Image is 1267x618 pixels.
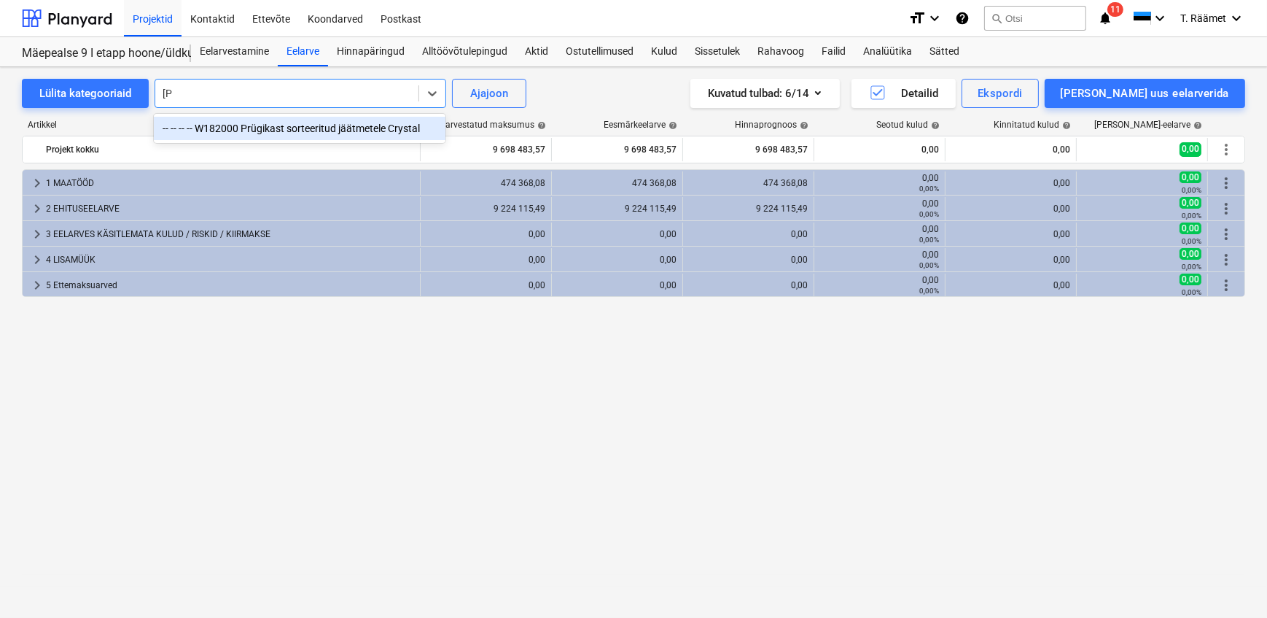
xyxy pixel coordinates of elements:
div: [PERSON_NAME] uus eelarverida [1061,84,1229,103]
div: 0,00 [951,229,1070,239]
a: Alltöövõtulepingud [413,37,516,66]
div: 0,00 [820,198,939,219]
a: Eelarve [278,37,328,66]
div: 0,00 [426,280,545,290]
small: 0,00% [1182,186,1201,194]
div: Ajajoon [470,84,508,103]
span: Rohkem tegevusi [1217,277,1235,294]
div: 474 368,08 [426,178,545,188]
div: Seotud kulud [876,120,940,130]
i: keyboard_arrow_down [926,9,943,27]
small: 0,00% [1182,237,1201,245]
div: [PERSON_NAME]-eelarve [1094,120,1202,130]
iframe: Chat Widget [1194,548,1267,618]
span: 0,00 [1180,274,1201,285]
i: format_size [908,9,926,27]
div: 3 EELARVES KÄSITLEMATA KULUD / RISKID / KIIRMAKSE [46,223,414,246]
a: Hinnapäringud [328,37,413,66]
button: [PERSON_NAME] uus eelarverida [1045,79,1245,108]
a: Ostutellimused [557,37,642,66]
small: 0,00% [919,287,939,295]
div: 0,00 [558,280,677,290]
a: Rahavoog [749,37,813,66]
span: 0,00 [1180,142,1201,156]
div: 0,00 [820,250,939,270]
div: Kuvatud tulbad : 6/14 [708,84,822,103]
div: 0,00 [951,138,1070,161]
span: Rohkem tegevusi [1217,225,1235,243]
span: Rohkem tegevusi [1217,200,1235,217]
div: 9 698 483,57 [558,138,677,161]
div: Mäepealse 9 I etapp hoone/üldkulud//maatööd (2101988//2101671) [22,46,174,61]
div: Ekspordi [978,84,1022,103]
a: Kulud [642,37,686,66]
span: 0,00 [1180,223,1201,234]
div: Hinnaprognoos [735,120,808,130]
div: -- -- -- -- W182000 Prügikast sorteeritud jäätmetele Crystal [154,117,445,140]
div: 5 Ettemaksuarved [46,274,414,297]
div: 0,00 [820,224,939,244]
div: 0,00 [951,280,1070,290]
div: 474 368,08 [558,178,677,188]
div: 0,00 [820,275,939,296]
span: search [991,12,1002,24]
small: 0,00% [919,261,939,269]
div: 0,00 [820,173,939,193]
small: 0,00% [1182,263,1201,271]
div: 0,00 [426,255,545,265]
div: 9 698 483,57 [689,138,808,161]
div: 474 368,08 [689,178,808,188]
small: 0,00% [919,210,939,218]
span: help [1190,121,1202,130]
small: 0,00% [1182,212,1201,220]
button: Kuvatud tulbad:6/14 [690,79,840,108]
span: help [928,121,940,130]
div: 0,00 [689,255,808,265]
a: Analüütika [854,37,921,66]
span: help [797,121,808,130]
span: Rohkem tegevusi [1217,174,1235,192]
a: Failid [813,37,854,66]
small: 0,00% [919,236,939,244]
span: help [666,121,677,130]
span: keyboard_arrow_right [28,225,46,243]
div: 0,00 [558,255,677,265]
div: 9 698 483,57 [426,138,545,161]
i: keyboard_arrow_down [1151,9,1169,27]
div: 0,00 [951,178,1070,188]
span: keyboard_arrow_right [28,251,46,269]
span: 0,00 [1180,197,1201,209]
div: Lülita kategooriaid [39,84,131,103]
a: Sätted [921,37,968,66]
span: Rohkem tegevusi [1217,251,1235,269]
div: 9 224 115,49 [426,204,545,214]
div: Detailid [869,84,938,103]
div: 9 224 115,49 [689,204,808,214]
div: Eelarvestatud maksumus [434,120,546,130]
a: Aktid [516,37,557,66]
span: 11 [1107,2,1123,17]
span: T. Räämet [1180,12,1226,24]
span: 0,00 [1180,248,1201,260]
div: Projekt kokku [46,138,414,161]
div: 0,00 [951,255,1070,265]
div: 9 224 115,49 [558,204,677,214]
button: Lülita kategooriaid [22,79,149,108]
div: Artikkel [22,120,421,130]
div: 4 LISAMÜÜK [46,248,414,271]
div: 0,00 [689,280,808,290]
small: 0,00% [1182,288,1201,296]
span: help [534,121,546,130]
button: Detailid [851,79,956,108]
div: Eesmärkeelarve [604,120,677,130]
button: Ekspordi [962,79,1038,108]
